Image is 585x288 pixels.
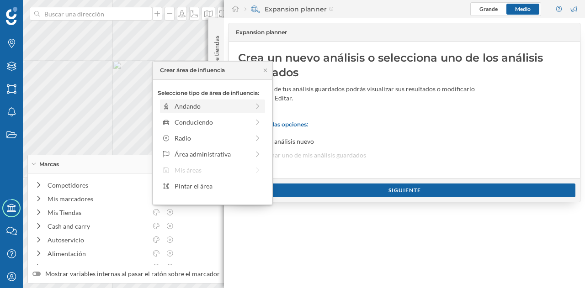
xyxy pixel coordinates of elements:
div: Alimentación [48,249,147,258]
div: Hipermercados [48,262,147,272]
span: Expansion planner [236,28,287,37]
span: Soporte [18,6,51,15]
p: Seleccione tipo de área de influencia: [158,89,267,97]
label: Mostrar variables internas al pasar el ratón sobre el marcador [32,269,220,278]
span: Grande [479,5,498,12]
div: Radio [175,133,249,143]
div: Expansion planner [245,5,334,14]
div: Crear área de influencia [160,66,225,74]
div: Mis Tiendas [48,208,147,217]
div: Mis marcadores [48,194,147,204]
div: Andando [175,101,249,111]
div: Si eliges uno de tus análisis guardados podrás visualizar sus resultados o modificarlo con el bot... [238,84,476,103]
div: Crea un nuevo análisis o selecciona uno de los análisis guardados [238,51,571,80]
img: search-areas.svg [251,5,260,14]
span: Medio [515,5,531,12]
p: Red de tiendas [212,32,221,77]
label: Crear un análisis nuevo [248,137,314,146]
div: Área administrativa [175,149,249,159]
p: Elige una de las opciones: [238,121,571,128]
div: Pintar el área [175,181,262,191]
div: Autoservicio [48,235,147,245]
div: Cash and carry [48,221,147,231]
img: Geoblink Logo [6,7,17,25]
span: Marcas [39,160,59,168]
div: Competidores [48,180,161,190]
div: Conduciendo [175,117,249,127]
